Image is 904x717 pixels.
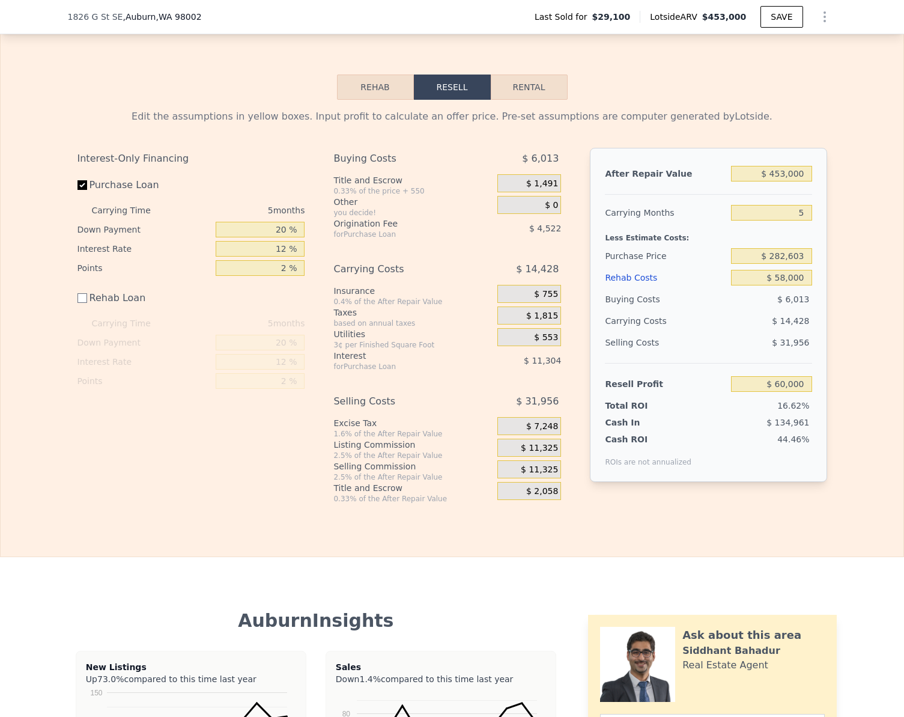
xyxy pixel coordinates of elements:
div: Resell Profit [605,373,726,395]
div: 3¢ per Finished Square Foot [333,340,493,350]
div: Rehab Costs [605,267,726,288]
span: , Auburn [123,11,201,23]
span: $ 4,522 [529,224,561,233]
div: Cash ROI [605,433,691,445]
div: Interest-Only Financing [77,148,305,169]
label: Purchase Loan [77,174,211,196]
div: Carrying Months [605,202,726,224]
div: New Listings [86,661,296,673]
div: 5 months [175,314,305,333]
div: Sales [336,661,546,673]
div: you decide! [333,208,493,218]
span: 16.62% [777,401,809,410]
span: $ 134,961 [766,418,809,427]
span: $ 14,428 [516,258,559,280]
span: Last Sold for [535,11,592,23]
button: Show Options [813,5,837,29]
div: Utilities [333,328,493,340]
span: $ 6,013 [777,294,809,304]
label: Rehab Loan [77,287,211,309]
div: Buying Costs [333,148,467,169]
button: Rehab [337,75,414,100]
span: $453,000 [702,12,747,22]
div: 0.33% of the After Repair Value [333,494,493,504]
span: $ 7,248 [526,421,558,432]
span: 1826 G St SE [68,11,123,23]
div: 0.4% of the After Repair Value [333,297,493,307]
span: $ 31,956 [516,391,559,412]
div: Title and Escrow [333,482,493,494]
div: Interest Rate [77,352,211,371]
div: Listing Commission [333,439,493,451]
div: 2.5% of the After Repair Value [333,472,493,482]
span: $ 755 [534,289,558,300]
div: Total ROI [605,400,680,412]
span: 73.0% [97,674,124,684]
div: Siddhant Bahadur [682,644,780,658]
div: Points [77,258,211,278]
span: Lotside ARV [650,11,702,23]
div: Selling Commission [333,460,493,472]
div: Less Estimate Costs: [605,224,811,245]
div: for Purchase Loan [333,362,467,371]
input: Rehab Loan [77,293,87,303]
div: Carrying Time [92,201,170,220]
div: Carrying Costs [333,258,467,280]
div: 0.33% of the price + 550 [333,186,493,196]
div: Selling Costs [333,391,467,412]
span: $ 11,325 [521,465,558,475]
div: Real Estate Agent [682,658,768,673]
div: Carrying Costs [605,310,680,332]
span: $ 1,815 [526,311,558,322]
span: $ 1,491 [526,178,558,189]
div: Excise Tax [333,417,493,429]
div: Other [333,196,493,208]
text: 150 [90,689,102,697]
div: After Repair Value [605,163,726,185]
div: Title and Escrow [333,174,493,186]
div: Auburn Insights [77,610,555,632]
div: Insurance [333,285,493,297]
span: $ 6,013 [522,148,559,169]
span: $ 14,428 [772,316,809,326]
input: Purchase Loan [77,180,87,190]
div: based on annual taxes [333,319,493,328]
div: Interest Rate [77,239,211,258]
span: $ 11,304 [524,356,561,365]
div: Buying Costs [605,288,726,310]
div: 2.5% of the After Repair Value [333,451,493,460]
div: Down Payment [77,333,211,352]
div: Down compared to this time last year [336,673,546,680]
div: Origination Fee [333,218,467,230]
div: Interest [333,350,467,362]
span: $ 0 [545,200,558,211]
span: $29,100 [592,11,631,23]
span: $ 2,058 [526,486,558,497]
span: , WA 98002 [156,12,201,22]
div: ROIs are not annualized [605,445,691,467]
button: Resell [414,75,491,100]
div: Carrying Time [92,314,170,333]
span: $ 11,325 [521,443,558,454]
button: SAVE [760,6,802,28]
div: 1.6% of the After Repair Value [333,429,493,439]
span: $ 553 [534,332,558,343]
div: Down Payment [77,220,211,239]
div: Cash In [605,416,680,429]
span: 1.4% [360,674,381,684]
span: $ 31,956 [772,338,809,347]
div: 5 months [175,201,305,220]
div: Taxes [333,307,493,319]
button: Rental [491,75,568,100]
div: Edit the assumptions in yellow boxes. Input profit to calculate an offer price. Pre-set assumptio... [77,109,827,124]
div: Purchase Price [605,245,726,267]
div: Up compared to this time last year [86,673,296,680]
span: 44.46% [777,435,809,444]
div: Ask about this area [682,627,801,644]
div: Points [77,371,211,391]
div: for Purchase Loan [333,230,467,239]
div: Selling Costs [605,332,726,353]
